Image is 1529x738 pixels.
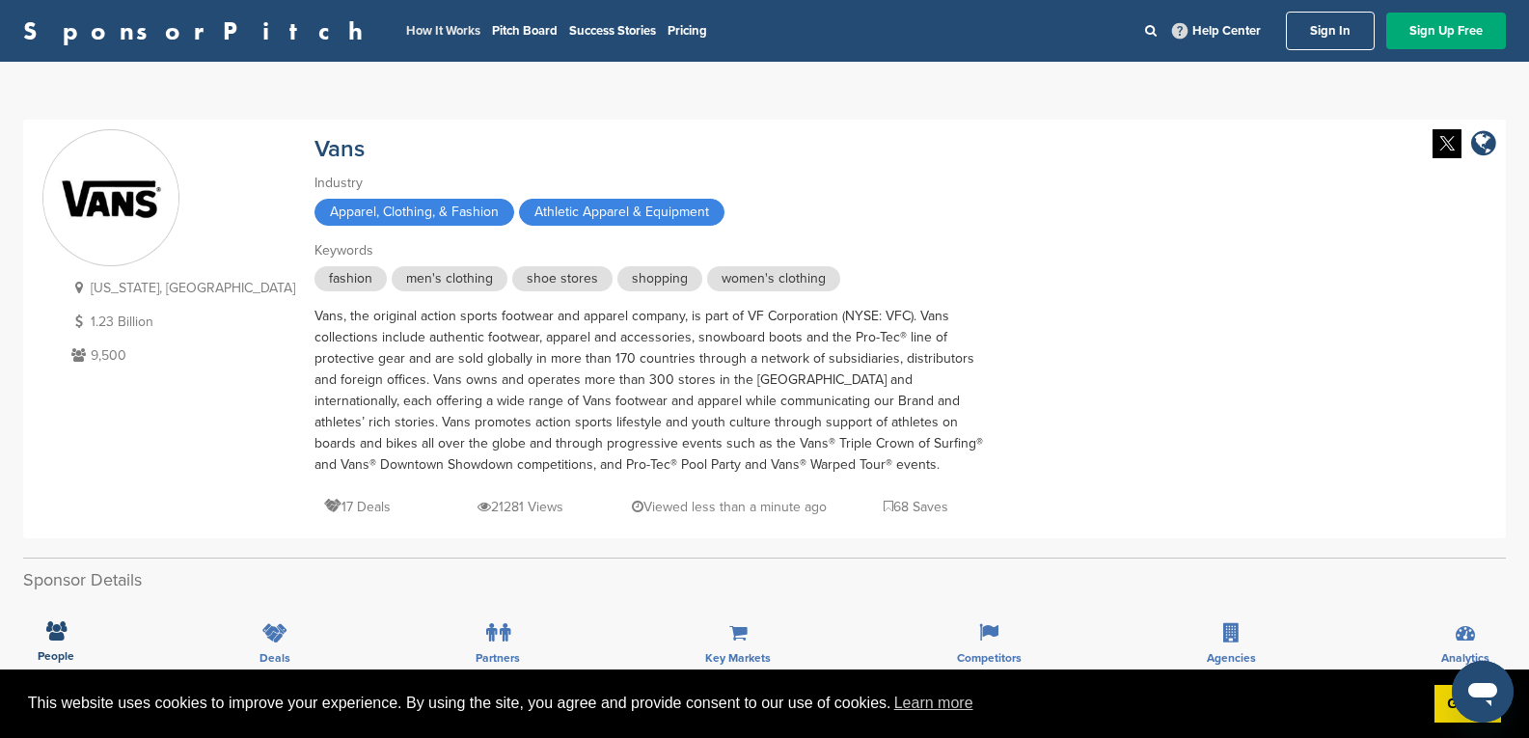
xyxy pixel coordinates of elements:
span: fashion [314,266,387,291]
span: Partners [476,652,520,664]
span: This website uses cookies to improve your experience. By using the site, you agree and provide co... [28,689,1419,718]
h2: Sponsor Details [23,567,1506,593]
p: 9,500 [67,343,295,368]
span: women's clothing [707,266,840,291]
div: Keywords [314,240,990,261]
span: Analytics [1441,652,1489,664]
span: men's clothing [392,266,507,291]
a: Vans [314,135,365,163]
a: Sign In [1286,12,1375,50]
span: shopping [617,266,702,291]
p: Viewed less than a minute ago [632,495,827,519]
a: Success Stories [569,23,656,39]
a: Pitch Board [492,23,558,39]
a: dismiss cookie message [1434,685,1501,724]
div: Vans, the original action sports footwear and apparel company, is part of VF Corporation (NYSE: V... [314,306,990,476]
span: Apparel, Clothing, & Fashion [314,199,514,226]
p: 1.23 Billion [67,310,295,334]
a: SponsorPitch [23,18,375,43]
span: People [38,650,74,662]
span: Athletic Apparel & Equipment [519,199,724,226]
a: Sign Up Free [1386,13,1506,49]
span: Key Markets [705,652,771,664]
iframe: Button to launch messaging window [1452,661,1514,723]
a: Pricing [668,23,707,39]
a: learn more about cookies [891,689,976,718]
a: company link [1471,129,1496,161]
p: 68 Saves [884,495,948,519]
span: Agencies [1207,652,1256,664]
div: Industry [314,173,990,194]
span: Competitors [957,652,1022,664]
span: Deals [259,652,290,664]
a: How It Works [406,23,480,39]
p: [US_STATE], [GEOGRAPHIC_DATA] [67,276,295,300]
span: shoe stores [512,266,613,291]
img: Twitter white [1433,129,1461,158]
p: 17 Deals [324,495,391,519]
p: 21281 Views [478,495,563,519]
img: Sponsorpitch & Vans [43,150,178,248]
a: Help Center [1168,19,1265,42]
